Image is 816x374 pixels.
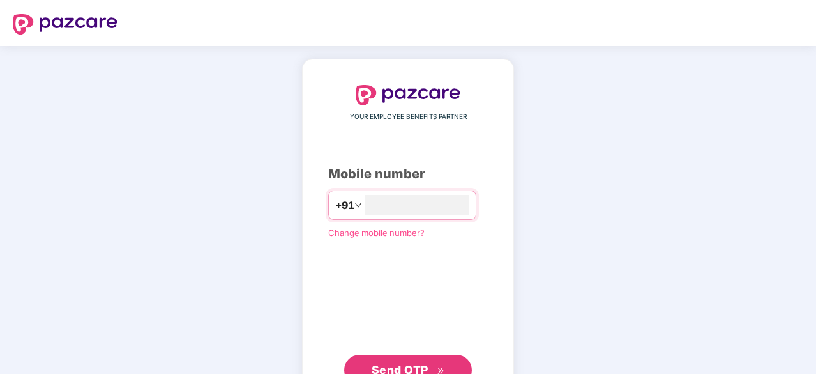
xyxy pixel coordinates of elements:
span: +91 [335,198,354,214]
div: Mobile number [328,164,488,184]
span: down [354,201,362,209]
span: YOUR EMPLOYEE BENEFITS PARTNER [350,112,467,122]
a: Change mobile number? [328,228,425,238]
img: logo [356,85,460,105]
img: logo [13,14,117,35]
